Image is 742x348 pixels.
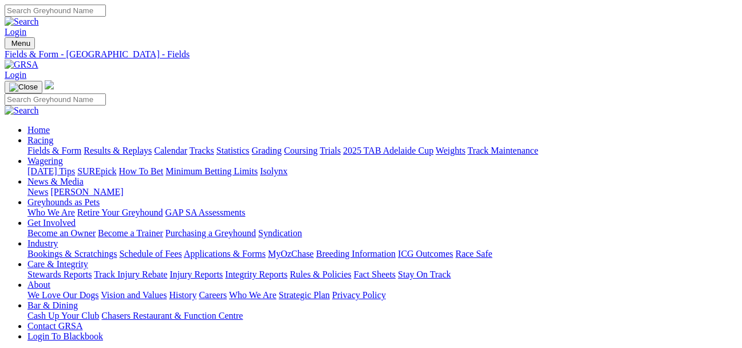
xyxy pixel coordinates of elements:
[27,249,737,259] div: Industry
[27,166,75,176] a: [DATE] Tips
[5,5,106,17] input: Search
[252,146,282,155] a: Grading
[27,187,48,197] a: News
[5,49,737,60] a: Fields & Form - [GEOGRAPHIC_DATA] - Fields
[5,27,26,37] a: Login
[27,228,96,238] a: Become an Owner
[225,269,287,279] a: Integrity Reports
[27,208,75,217] a: Who We Are
[27,321,82,331] a: Contact GRSA
[27,269,92,279] a: Stewards Reports
[27,269,737,280] div: Care & Integrity
[101,311,243,320] a: Chasers Restaurant & Function Centre
[84,146,152,155] a: Results & Replays
[468,146,538,155] a: Track Maintenance
[5,70,26,80] a: Login
[354,269,396,279] a: Fact Sheets
[260,166,287,176] a: Isolynx
[77,208,163,217] a: Retire Your Greyhound
[27,300,78,310] a: Bar & Dining
[5,81,42,93] button: Toggle navigation
[27,197,100,207] a: Greyhounds as Pets
[398,269,451,279] a: Stay On Track
[98,228,163,238] a: Become a Trainer
[268,249,314,259] a: MyOzChase
[5,60,38,70] img: GRSA
[77,166,116,176] a: SUREpick
[332,290,386,300] a: Privacy Policy
[290,269,352,279] a: Rules & Policies
[258,228,302,238] a: Syndication
[5,37,35,49] button: Toggle navigation
[398,249,453,259] a: ICG Outcomes
[216,146,250,155] a: Statistics
[27,218,76,228] a: Get Involved
[27,156,63,166] a: Wagering
[5,17,39,27] img: Search
[27,146,81,155] a: Fields & Form
[27,311,737,321] div: Bar & Dining
[27,166,737,177] div: Wagering
[119,249,181,259] a: Schedule of Fees
[169,269,223,279] a: Injury Reports
[27,290,737,300] div: About
[94,269,167,279] a: Track Injury Rebate
[27,146,737,156] div: Racing
[50,187,123,197] a: [PERSON_NAME]
[190,146,214,155] a: Tracks
[154,146,187,155] a: Calendar
[436,146,465,155] a: Weights
[27,311,99,320] a: Cash Up Your Club
[284,146,318,155] a: Coursing
[11,39,30,48] span: Menu
[229,290,277,300] a: Who We Are
[27,331,103,341] a: Login To Blackbook
[27,187,737,197] div: News & Media
[169,290,196,300] a: History
[5,105,39,116] img: Search
[165,228,256,238] a: Purchasing a Greyhound
[27,249,117,259] a: Bookings & Scratchings
[119,166,164,176] a: How To Bet
[45,80,54,89] img: logo-grsa-white.png
[184,249,266,259] a: Applications & Forms
[279,290,330,300] a: Strategic Plan
[5,93,106,105] input: Search
[27,208,737,218] div: Greyhounds as Pets
[319,146,341,155] a: Trials
[343,146,433,155] a: 2025 TAB Adelaide Cup
[165,208,246,217] a: GAP SA Assessments
[455,249,492,259] a: Race Safe
[27,177,84,186] a: News & Media
[9,83,38,92] img: Close
[27,238,58,248] a: Industry
[101,290,167,300] a: Vision and Values
[27,290,98,300] a: We Love Our Dogs
[27,280,50,290] a: About
[27,135,53,145] a: Racing
[27,125,50,135] a: Home
[27,259,88,269] a: Care & Integrity
[27,228,737,238] div: Get Involved
[316,249,396,259] a: Breeding Information
[199,290,227,300] a: Careers
[165,166,258,176] a: Minimum Betting Limits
